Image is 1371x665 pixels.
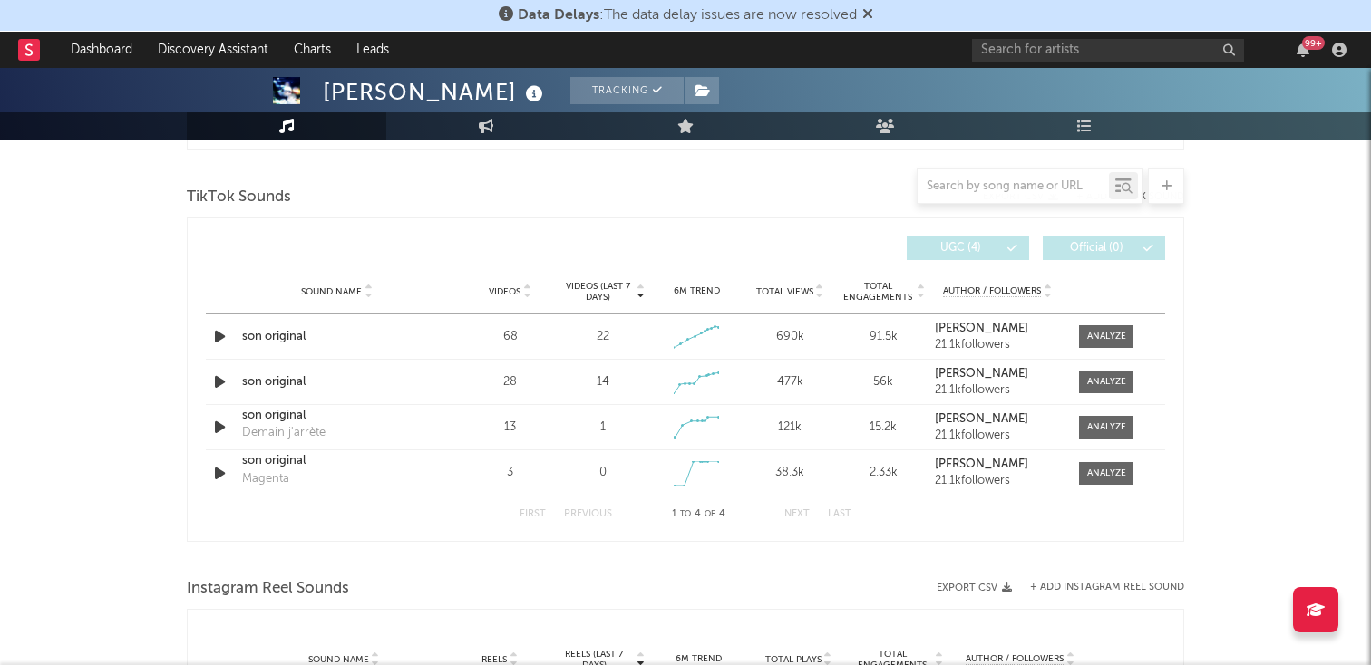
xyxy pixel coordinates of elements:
[841,419,926,437] div: 15.2k
[281,32,344,68] a: Charts
[972,39,1244,62] input: Search for artists
[935,368,1028,380] strong: [PERSON_NAME]
[935,323,1061,335] a: [PERSON_NAME]
[966,653,1064,665] span: Author / Followers
[468,373,552,391] div: 28
[481,654,507,665] span: Reels
[784,509,810,519] button: Next
[1043,236,1165,260] button: Official(0)
[943,285,1041,297] span: Author / Followers
[1302,36,1325,50] div: 99 +
[862,8,873,23] span: Dismiss
[1012,583,1184,593] div: + Add Instagram Reel Sound
[518,8,599,23] span: Data Delays
[597,328,609,346] div: 22
[518,8,857,23] span: : The data delay issues are now resolved
[935,413,1028,425] strong: [PERSON_NAME]
[242,373,432,391] a: son original
[648,504,748,525] div: 1 4 4
[242,470,289,488] div: Magenta
[935,339,1061,352] div: 21.1k followers
[468,328,552,346] div: 68
[748,373,832,391] div: 477k
[1030,583,1184,593] button: + Add Instagram Reel Sound
[600,419,606,437] div: 1
[323,77,548,107] div: [PERSON_NAME]
[748,328,832,346] div: 690k
[935,384,1061,397] div: 21.1k followers
[680,510,691,518] span: to
[308,654,369,665] span: Sound Name
[841,328,926,346] div: 91.5k
[935,323,1028,334] strong: [PERSON_NAME]
[58,32,145,68] a: Dashboard
[828,509,851,519] button: Last
[935,458,1061,471] a: [PERSON_NAME]
[935,458,1028,470] strong: [PERSON_NAME]
[935,429,1061,442] div: 21.1k followers
[344,32,402,68] a: Leads
[841,464,926,482] div: 2.33k
[597,373,609,391] div: 14
[937,583,1012,593] button: Export CSV
[561,281,635,303] span: Videos (last 7 days)
[145,32,281,68] a: Discovery Assistant
[468,464,552,482] div: 3
[935,368,1061,381] a: [PERSON_NAME]
[242,407,432,425] a: son original
[756,286,813,297] span: Total Views
[599,464,607,482] div: 0
[564,509,612,519] button: Previous
[918,179,1109,194] input: Search by song name or URL
[919,243,1002,254] span: UGC ( 4 )
[301,286,362,297] span: Sound Name
[242,328,432,346] a: son original
[935,475,1061,487] div: 21.1k followers
[242,452,432,470] a: son original
[935,413,1061,426] a: [PERSON_NAME]
[187,578,349,600] span: Instagram Reel Sounds
[520,509,546,519] button: First
[655,284,739,298] div: 6M Trend
[748,419,832,437] div: 121k
[841,373,926,391] div: 56k
[242,424,326,442] div: Demain j'arrète
[907,236,1029,260] button: UGC(4)
[1055,243,1138,254] span: Official ( 0 )
[748,464,832,482] div: 38.3k
[1297,43,1309,57] button: 99+
[570,77,684,104] button: Tracking
[765,654,822,665] span: Total Plays
[705,510,715,518] span: of
[468,419,552,437] div: 13
[489,286,520,297] span: Videos
[841,281,915,303] span: Total Engagements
